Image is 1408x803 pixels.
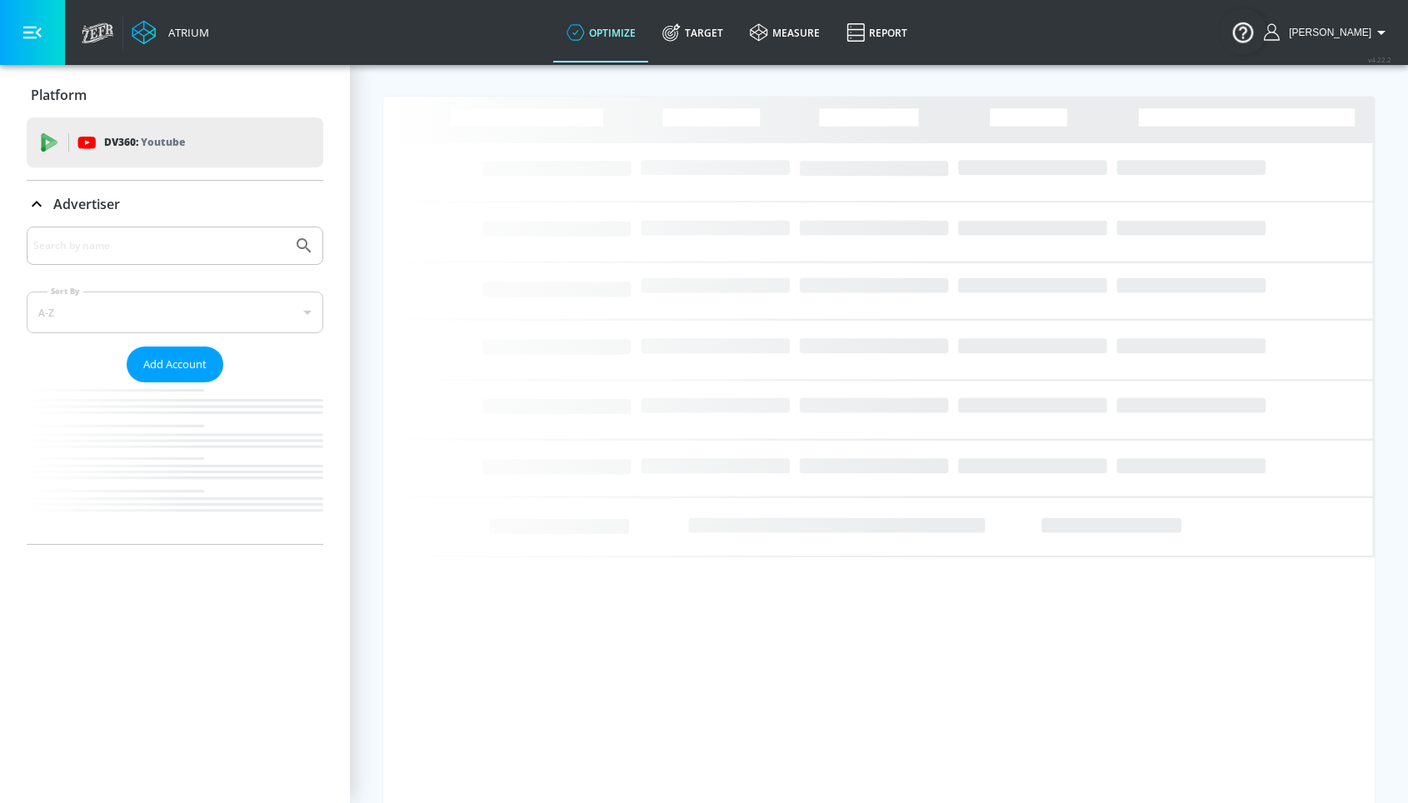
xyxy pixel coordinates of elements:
p: Youtube [141,133,185,151]
div: DV360: Youtube [27,117,323,167]
p: Advertiser [53,195,120,213]
a: Atrium [132,20,209,45]
a: Target [649,2,736,62]
p: DV360: [104,133,185,152]
span: login as: guillermo.cabrera@zefr.com [1282,27,1371,38]
a: optimize [553,2,649,62]
label: Sort By [47,286,83,297]
nav: list of Advertiser [27,382,323,544]
div: Advertiser [27,227,323,544]
div: Advertiser [27,181,323,227]
input: Search by name [33,235,286,257]
span: v 4.22.2 [1368,55,1391,64]
span: Add Account [143,355,207,374]
p: Platform [31,86,87,104]
div: A-Z [27,292,323,333]
div: Platform [27,72,323,118]
button: Open Resource Center [1220,8,1266,55]
button: Add Account [127,347,223,382]
a: measure [736,2,833,62]
a: Report [833,2,921,62]
div: Atrium [162,25,209,40]
button: [PERSON_NAME] [1264,22,1391,42]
